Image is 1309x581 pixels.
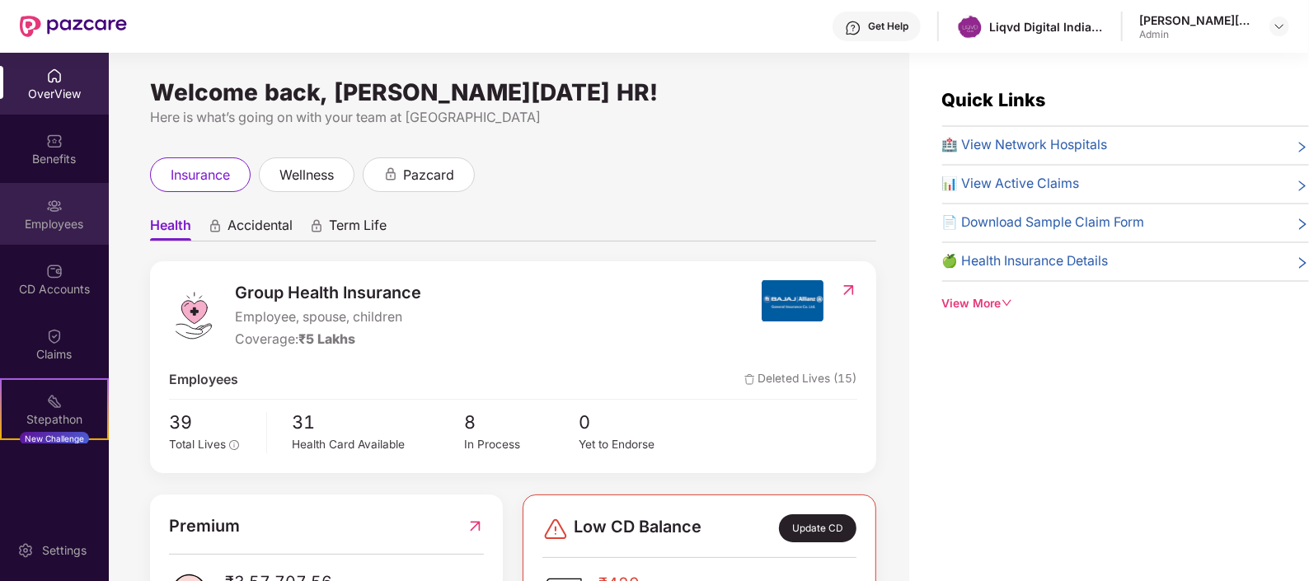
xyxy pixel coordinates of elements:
img: svg+xml;base64,PHN2ZyBpZD0iRW1wbG95ZWVzIiB4bWxucz0iaHR0cDovL3d3dy53My5vcmcvMjAwMC9zdmciIHdpZHRoPS... [46,198,63,214]
div: Here is what’s going on with your team at [GEOGRAPHIC_DATA] [150,107,876,128]
span: right [1296,177,1309,194]
img: svg+xml;base64,PHN2ZyB4bWxucz0iaHR0cDovL3d3dy53My5vcmcvMjAwMC9zdmciIHdpZHRoPSIyMSIgaGVpZ2h0PSIyMC... [46,393,63,410]
span: insurance [171,165,230,185]
div: animation [383,166,398,181]
img: New Pazcare Logo [20,16,127,37]
span: Employees [169,370,238,391]
span: Employee, spouse, children [235,307,421,328]
div: [PERSON_NAME][DATE] HR [1139,12,1255,28]
span: 31 [292,408,464,436]
div: Get Help [868,20,908,33]
span: 0 [579,408,693,436]
span: right [1296,216,1309,233]
img: RedirectIcon [840,282,857,298]
img: insurerIcon [762,280,823,321]
img: svg+xml;base64,PHN2ZyBpZD0iQ0RfQWNjb3VudHMiIGRhdGEtbmFtZT0iQ0QgQWNjb3VudHMiIHhtbG5zPSJodHRwOi8vd3... [46,263,63,279]
span: ₹5 Lakhs [298,331,355,347]
div: animation [208,218,223,233]
span: right [1296,255,1309,272]
div: In Process [464,436,579,454]
span: wellness [279,165,334,185]
div: Stepathon [2,411,107,428]
span: Low CD Balance [574,514,701,542]
span: Premium [169,513,240,539]
span: Quick Links [942,89,1046,110]
div: Yet to Endorse [579,436,693,454]
div: animation [309,218,324,233]
span: pazcard [403,165,454,185]
img: RedirectIcon [467,513,484,539]
img: svg+xml;base64,PHN2ZyBpZD0iRGFuZ2VyLTMyeDMyIiB4bWxucz0iaHR0cDovL3d3dy53My5vcmcvMjAwMC9zdmciIHdpZH... [542,516,569,542]
div: New Challenge [20,432,89,445]
img: logo [169,291,218,340]
span: 🏥 View Network Hospitals [942,135,1108,156]
span: Term Life [329,217,387,241]
img: deleteIcon [744,374,755,385]
span: 8 [464,408,579,436]
span: 39 [169,408,255,436]
div: Update CD [779,514,856,542]
div: Settings [37,542,91,559]
span: info-circle [229,440,239,450]
span: Deleted Lives (15) [744,370,857,391]
span: 🍏 Health Insurance Details [942,251,1109,272]
span: Health [150,217,191,241]
div: Coverage: [235,330,421,350]
div: Welcome back, [PERSON_NAME][DATE] HR! [150,86,876,99]
div: Liqvd Digital India Private Limited [989,19,1105,35]
div: View More [942,295,1309,313]
span: right [1296,138,1309,156]
img: svg+xml;base64,PHN2ZyBpZD0iRHJvcGRvd24tMzJ4MzIiIHhtbG5zPSJodHRwOi8vd3d3LnczLm9yZy8yMDAwL3N2ZyIgd2... [1273,20,1286,33]
span: down [1002,298,1013,309]
img: svg+xml;base64,PHN2ZyBpZD0iSGVscC0zMngzMiIgeG1sbnM9Imh0dHA6Ly93d3cudzMub3JnLzIwMDAvc3ZnIiB3aWR0aD... [845,20,861,36]
img: svg+xml;base64,PHN2ZyBpZD0iQmVuZWZpdHMiIHhtbG5zPSJodHRwOi8vd3d3LnczLm9yZy8yMDAwL3N2ZyIgd2lkdGg9Ij... [46,133,63,149]
span: Group Health Insurance [235,280,421,306]
div: Admin [1139,28,1255,41]
span: 📄 Download Sample Claim Form [942,213,1145,233]
img: WhatsApp%20Image%202022-02-28%20at%203.38.41%20PM.jpeg [958,15,982,39]
div: Health Card Available [292,436,464,454]
img: svg+xml;base64,PHN2ZyBpZD0iQ2xhaW0iIHhtbG5zPSJodHRwOi8vd3d3LnczLm9yZy8yMDAwL3N2ZyIgd2lkdGg9IjIwIi... [46,328,63,344]
span: Accidental [228,217,293,241]
img: svg+xml;base64,PHN2ZyBpZD0iSG9tZSIgeG1sbnM9Imh0dHA6Ly93d3cudzMub3JnLzIwMDAvc3ZnIiB3aWR0aD0iMjAiIG... [46,68,63,84]
img: svg+xml;base64,PHN2ZyBpZD0iU2V0dGluZy0yMHgyMCIgeG1sbnM9Imh0dHA6Ly93d3cudzMub3JnLzIwMDAvc3ZnIiB3aW... [17,542,34,559]
span: 📊 View Active Claims [942,174,1080,194]
span: Total Lives [169,438,226,451]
